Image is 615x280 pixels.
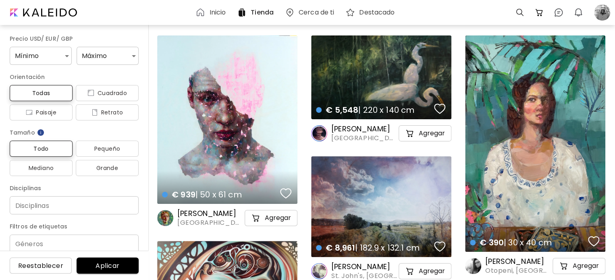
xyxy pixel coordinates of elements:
button: favorites [432,239,447,255]
h5: Agregar [265,214,291,222]
span: Todas [16,88,66,98]
h6: Tamaño [10,128,139,137]
button: iconRetrato [76,104,139,120]
a: € 8,961| 182.9 x 132.1 cmfavoriteshttps://cdn.kaleido.art/CDN/Artwork/169389/Primary/medium.webp?... [311,156,451,257]
span: Paisaje [16,108,66,117]
button: cart-iconAgregar [553,258,605,274]
button: cart-iconAgregar [399,263,451,279]
span: € 8,961 [326,242,355,253]
img: bellIcon [573,8,583,17]
h6: Filtros de etiquetas [10,222,139,231]
h6: [PERSON_NAME] [331,262,397,272]
button: favorites [278,185,293,201]
button: Pequeño [76,141,139,157]
h6: [PERSON_NAME] [331,124,397,134]
div: Máximo [77,47,139,65]
h6: Orientación [10,72,139,82]
a: € 390| 30 x 40 cmfavoriteshttps://cdn.kaleido.art/CDN/Artwork/172053/Primary/medium.webp?updated=... [465,35,605,252]
span: € 5,548 [326,104,358,116]
button: favorites [432,101,447,117]
span: [GEOGRAPHIC_DATA], [GEOGRAPHIC_DATA] [177,218,243,227]
h6: Inicio [209,9,226,16]
h4: | 30 x 40 cm [470,237,586,248]
a: Cerca de ti [285,8,337,17]
a: [PERSON_NAME]Otopeni, [GEOGRAPHIC_DATA]cart-iconAgregar [465,257,605,275]
button: favorites [586,233,601,249]
h6: Disciplinas [10,183,139,193]
img: icon [91,109,98,116]
span: Aplicar [83,261,132,270]
span: Todo [16,144,66,153]
h6: [PERSON_NAME] [177,209,243,218]
button: cart-iconAgregar [245,210,297,226]
img: cart-icon [405,129,415,138]
span: Grande [82,163,132,173]
h4: | 182.9 x 132.1 cm [316,243,432,253]
button: Mediano [10,160,73,176]
img: cart-icon [405,266,415,276]
img: info [37,129,45,137]
a: € 939| 50 x 61 cmfavoriteshttps://cdn.kaleido.art/CDN/Artwork/169884/Primary/medium.webp?updated=... [157,35,297,204]
h6: [PERSON_NAME] [485,257,551,266]
h5: Agregar [419,267,445,275]
h6: Tienda [251,9,274,16]
a: Destacado [345,8,398,17]
h5: Agregar [419,129,445,137]
a: [PERSON_NAME][GEOGRAPHIC_DATA], [GEOGRAPHIC_DATA]cart-iconAgregar [157,209,297,227]
h6: Destacado [359,9,395,16]
a: [PERSON_NAME][GEOGRAPHIC_DATA], [GEOGRAPHIC_DATA]cart-iconAgregar [311,124,451,143]
button: Todas [10,85,73,101]
a: € 5,548| 220 x 140 cmfavoriteshttps://cdn.kaleido.art/CDN/Artwork/168349/Primary/medium.webp?upda... [311,35,451,119]
button: iconPaisaje [10,104,73,120]
h4: | 50 x 61 cm [162,189,278,200]
button: iconCuadrado [76,85,139,101]
span: Reestablecer [16,261,65,270]
a: Tienda [237,8,277,17]
span: Retrato [82,108,132,117]
span: Otopeni, [GEOGRAPHIC_DATA] [485,266,551,275]
h5: Agregar [573,262,599,270]
img: cart-icon [559,261,569,271]
span: Mediano [16,163,66,173]
img: icon [26,109,33,116]
span: Cuadrado [82,88,132,98]
button: cart-iconAgregar [399,125,451,141]
button: bellIcon [571,6,585,19]
h6: Precio USD/ EUR/ GBP [10,34,139,44]
span: [GEOGRAPHIC_DATA], [GEOGRAPHIC_DATA] [331,134,397,143]
span: Pequeño [82,144,132,153]
img: chatIcon [554,8,563,17]
button: Aplicar [77,257,139,274]
span: € 939 [172,189,195,200]
a: Inicio [195,8,229,17]
h4: | 220 x 140 cm [316,105,432,115]
img: cart [534,8,544,17]
span: € 390 [480,237,504,248]
img: cart-icon [251,213,261,223]
button: Reestablecer [10,257,72,274]
div: Mínimo [10,47,72,65]
img: icon [87,90,94,96]
h6: Cerca de ti [299,9,334,16]
button: Todo [10,141,73,157]
button: Grande [76,160,139,176]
